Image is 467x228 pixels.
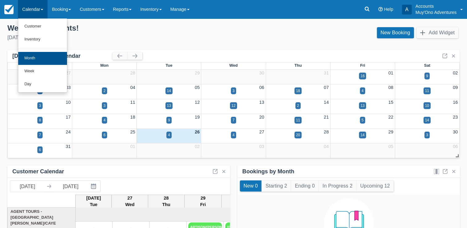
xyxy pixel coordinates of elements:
div: 20 [296,132,300,138]
a: 06 [259,85,264,90]
a: 29 [388,129,393,134]
a: 27 [66,70,71,75]
div: 8 [39,117,41,123]
div: 4 [103,117,106,123]
div: 4 [168,132,170,138]
div: 11 [425,88,429,94]
div: 4 [361,88,364,94]
a: Day [18,78,67,91]
a: Inventory [18,33,67,46]
ul: Calendar [18,19,67,93]
a: 05 [388,144,393,149]
a: 30 [259,70,264,75]
div: 18 [296,88,300,94]
div: 5 [361,117,364,123]
div: 3 [232,88,235,94]
button: Upcoming 12 [357,180,394,192]
a: 31 [324,70,329,75]
div: 14 [425,117,429,123]
a: 15 [388,100,393,105]
div: 9 [426,73,428,79]
a: 31 [66,144,71,149]
a: 18 [130,115,135,120]
a: 28 [324,129,329,134]
th: 28 Thu [148,195,184,208]
div: Welcome , Accounts ! [7,23,229,33]
span: Mon [100,63,109,68]
a: 28 [130,70,135,75]
span: Fri [360,63,365,68]
div: 12 [231,103,236,108]
span: Wed [229,63,238,68]
div: 16 [361,73,365,79]
span: Thu [294,63,302,68]
div: 2 [103,88,106,94]
a: 23 [453,115,458,120]
a: 01 [130,144,135,149]
div: 9 [168,117,170,123]
a: Week [18,65,67,78]
div: 14 [167,88,171,94]
a: 09 [453,85,458,90]
th: 29 Fri [185,195,222,208]
a: Customer [18,20,67,33]
div: [DATE] Booking Calendar [12,53,112,60]
a: 27 [259,129,264,134]
a: 20 [259,115,264,120]
a: 22 [388,115,393,120]
p: Muy'Ono Adventures [415,9,457,15]
p: Accounts [415,3,457,9]
div: Bookings by Month [242,168,294,175]
a: 14 [324,100,329,105]
a: 08 [388,85,393,90]
a: 12 [195,100,200,105]
div: 4 [232,132,235,138]
button: Ending 0 [291,180,318,192]
a: 17 [66,115,71,120]
a: 02 [453,70,458,75]
th: 30 Sat [222,195,259,208]
a: 02 [195,144,200,149]
span: Help [384,7,393,12]
a: 03 [259,144,264,149]
a: 01 [388,70,393,75]
div: Customer Calendar [12,168,64,175]
div: 11 [296,117,300,123]
a: 13 [259,100,264,105]
img: checkfront-main-nav-mini-logo.png [4,5,14,14]
a: 30 [453,129,458,134]
div: 14 [361,132,365,138]
div: 3 [426,132,428,138]
a: 19 [195,115,200,120]
a: 11 [130,100,135,105]
button: New 0 [240,180,261,192]
div: 7 [39,132,41,138]
input: End Date [53,181,88,192]
a: 03 [66,85,71,90]
input: Start Date [10,181,45,192]
a: New Booking [377,27,414,38]
a: 04 [324,144,329,149]
div: 2 [297,103,299,108]
a: 05 [195,85,200,90]
a: 04 [130,85,135,90]
span: Tue [165,63,172,68]
button: In Progress 2 [319,180,356,192]
div: 13 [167,103,171,108]
button: Starting 2 [262,180,291,192]
div: 3 [39,103,41,108]
div: 3 [103,103,106,108]
a: 07 [324,85,329,90]
div: 7 [232,117,235,123]
div: A [402,5,412,15]
a: 21 [324,115,329,120]
div: 13 [361,103,365,108]
button: Add Widget [416,27,458,38]
a: 10 [66,100,71,105]
span: Sat [424,63,430,68]
a: 25 [130,129,135,134]
th: [DATE] Tue [76,195,112,208]
a: 26 [195,129,200,134]
a: 16 [453,100,458,105]
a: 24 [66,129,71,134]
